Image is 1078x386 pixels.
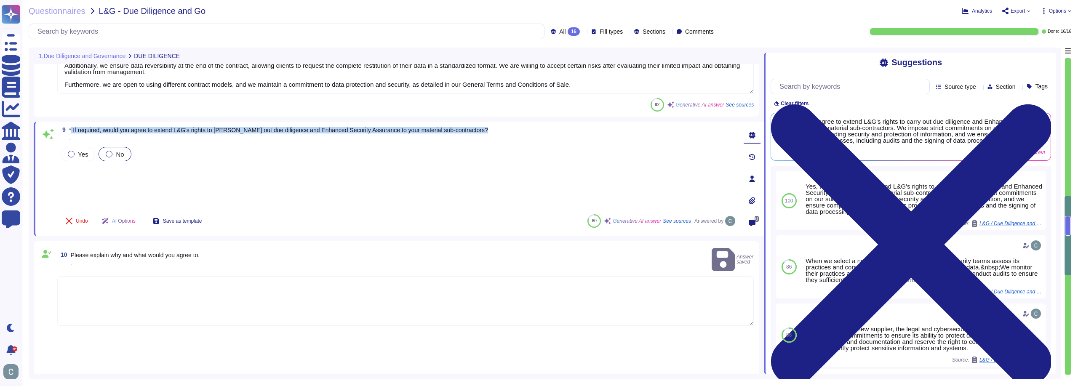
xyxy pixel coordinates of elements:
span: See sources [663,218,691,224]
span: DUE DILIGENCE [134,53,180,59]
span: 10 [57,252,67,258]
span: Sections [643,29,665,35]
span: 80 [592,218,597,223]
div: 9+ [12,346,17,351]
div: 16 [568,27,580,36]
span: Fill types [600,29,623,35]
span: Comments [685,29,714,35]
input: Search by keywords [33,24,544,39]
span: No [116,151,124,158]
span: 86 [786,333,792,338]
span: Yes [78,151,88,158]
img: user [725,216,735,226]
span: Generative AI answer [676,102,724,107]
button: Save as template [146,213,209,229]
span: Answered by [694,218,723,224]
span: 100 [785,198,793,203]
span: 9 [59,127,66,133]
span: Analytics [972,8,992,13]
img: user [3,364,19,379]
button: user [2,362,24,381]
span: Undo [76,218,88,224]
span: - [69,136,71,142]
img: user [1031,309,1041,319]
span: Done: [1048,29,1059,34]
button: Analytics [962,8,992,14]
span: Answer saved [712,246,754,273]
span: See sources [726,102,754,107]
button: Undo [59,213,95,229]
span: Please explain why and what would you agree to. [71,252,200,258]
span: All [559,29,566,35]
span: 0 [755,216,759,222]
span: * If required, would you agree to extend L&G's rights to [PERSON_NAME] out due diligence and Enha... [69,127,488,133]
input: Search by keywords [775,79,929,94]
span: L&G - Due Diligence and Go [99,7,205,15]
span: 86 [786,264,792,269]
span: 1.Due Diligence and Governance [39,53,125,59]
span: Export [1011,8,1025,13]
span: AI Options [112,218,136,224]
img: user [1031,240,1041,250]
span: - [71,261,72,267]
span: Save as template [163,218,202,224]
textarea: We agree to maintain an annual availability rate of 99.90%, excluding scheduled maintenance perio... [57,36,754,94]
span: 82 [655,102,659,107]
span: Questionnaires [29,7,85,15]
span: Generative AI answer [613,218,661,224]
span: Options [1049,8,1066,13]
span: 16 / 16 [1061,29,1071,34]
